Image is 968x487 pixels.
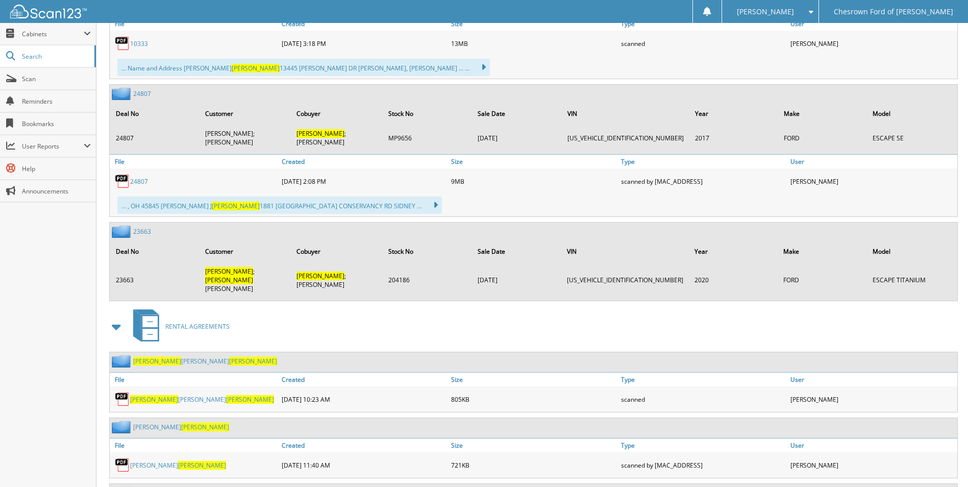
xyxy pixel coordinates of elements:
[115,174,130,189] img: PDF.png
[112,421,133,433] img: folder2.png
[279,439,449,452] a: Created
[473,125,561,151] td: [DATE]
[10,5,87,18] img: scan123-logo-white.svg
[788,439,957,452] a: User
[111,125,199,151] td: 24807
[279,171,449,191] div: [DATE] 2:08 PM
[689,241,777,262] th: Year
[279,33,449,54] div: [DATE] 3:18 PM
[618,389,788,409] div: scanned
[618,17,788,31] a: Type
[111,241,199,262] th: Deal No
[296,129,344,138] span: [PERSON_NAME]
[737,9,794,15] span: [PERSON_NAME]
[22,187,91,196] span: Announcements
[834,9,953,15] span: Chesrown Ford of [PERSON_NAME]
[291,263,382,297] td: ;[PERSON_NAME]
[473,103,561,124] th: Sale Date
[117,197,442,214] div: ... , OH 45845 [PERSON_NAME] J 1881 [GEOGRAPHIC_DATA] CONSERVANCY RD SIDNEY ...
[133,227,151,236] a: 23663
[115,36,130,51] img: PDF.png
[205,276,253,284] span: [PERSON_NAME]
[130,395,274,404] a: [PERSON_NAME][PERSON_NAME][PERSON_NAME]
[22,119,91,128] span: Bookmarks
[867,241,956,262] th: Model
[112,355,133,368] img: folder2.png
[117,59,490,76] div: ... Name and Address [PERSON_NAME] 13445 [PERSON_NAME] DR [PERSON_NAME], [PERSON_NAME] ... ...
[279,155,449,168] a: Created
[291,125,382,151] td: ;[PERSON_NAME]
[618,373,788,386] a: Type
[232,64,280,72] span: [PERSON_NAME]
[115,457,130,473] img: PDF.png
[111,103,199,124] th: Deal No
[473,241,561,262] th: Sale Date
[449,455,618,475] div: 721KB
[130,177,148,186] a: 24807
[133,357,181,366] span: [PERSON_NAME]
[112,87,133,100] img: folder2.png
[618,171,788,191] div: scanned by [MAC_ADDRESS]
[212,202,260,210] span: [PERSON_NAME]
[689,263,777,297] td: 2020
[130,39,148,48] a: 10333
[449,171,618,191] div: 9MB
[130,395,178,404] span: [PERSON_NAME]
[279,389,449,409] div: [DATE] 10:23 AM
[788,171,957,191] div: [PERSON_NAME]
[178,461,226,470] span: [PERSON_NAME]
[200,103,290,124] th: Customer
[115,392,130,407] img: PDF.png
[200,241,290,262] th: Customer
[618,439,788,452] a: Type
[383,103,472,124] th: Stock No
[383,241,471,262] th: Stock No
[291,103,382,124] th: Cobuyer
[788,17,957,31] a: User
[867,125,956,151] td: ESCAPE SE
[127,306,230,347] a: RENTAL AGREEMENTS
[200,125,290,151] td: [PERSON_NAME];[PERSON_NAME]
[165,322,230,331] span: RENTAL AGREEMENTS
[133,357,277,366] a: [PERSON_NAME][PERSON_NAME][PERSON_NAME]
[205,267,253,276] span: [PERSON_NAME]
[111,263,199,297] td: 23663
[618,33,788,54] div: scanned
[22,52,89,61] span: Search
[788,33,957,54] div: [PERSON_NAME]
[867,103,956,124] th: Model
[22,142,84,151] span: User Reports
[110,439,279,452] a: File
[449,439,618,452] a: Size
[788,389,957,409] div: [PERSON_NAME]
[779,103,867,124] th: Make
[22,97,91,106] span: Reminders
[562,241,688,262] th: VIN
[200,263,290,297] td: ; [PERSON_NAME]
[562,125,689,151] td: [US_VEHICLE_IDENTIFICATION_NUMBER]
[449,389,618,409] div: 805KB
[867,263,956,297] td: ESCAPE TITANIUM
[449,17,618,31] a: Size
[130,461,226,470] a: [PERSON_NAME][PERSON_NAME]
[788,373,957,386] a: User
[449,33,618,54] div: 13MB
[788,455,957,475] div: [PERSON_NAME]
[473,263,561,297] td: [DATE]
[229,357,277,366] span: [PERSON_NAME]
[110,17,279,31] a: File
[562,103,689,124] th: VIN
[917,438,968,487] iframe: Chat Widget
[383,263,471,297] td: 204186
[133,89,151,98] a: 24807
[296,272,344,280] span: [PERSON_NAME]
[22,75,91,83] span: Scan
[618,155,788,168] a: Type
[788,155,957,168] a: User
[383,125,472,151] td: MP9656
[112,225,133,238] img: folder2.png
[279,17,449,31] a: Created
[779,125,867,151] td: FORD
[449,155,618,168] a: Size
